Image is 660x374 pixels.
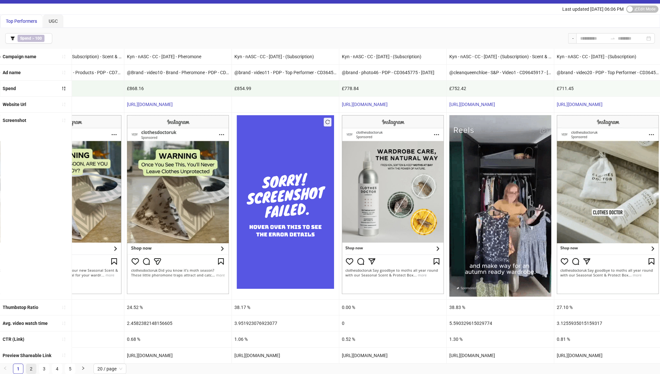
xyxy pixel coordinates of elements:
span: to [610,36,615,41]
b: Spend [20,36,31,41]
a: [URL][DOMAIN_NAME] [342,102,388,107]
b: Avg. video watch time [3,321,48,326]
b: 100 [35,36,42,41]
a: [URL][DOMAIN_NAME] [557,102,603,107]
div: - [568,33,576,44]
span: sort-ascending [61,54,66,59]
a: [URL][DOMAIN_NAME] [449,102,495,107]
div: 38.83 % [447,300,554,315]
button: Spend > 100 [5,33,52,44]
a: 1 [13,364,23,374]
div: @brand - video11 - PDP - Top Performer - CD3645775 - [DATE] [232,65,339,80]
div: 5.590329615029774 [447,315,554,331]
span: sort-ascending [61,102,66,107]
div: @brand - photo46 - PDP - CD3645775 - [DATE] [339,65,446,80]
b: Thumbstop Ratio [3,305,38,310]
div: 24.52 % [124,300,231,315]
li: 1 [13,364,23,374]
a: 3 [39,364,49,374]
span: swap-right [610,36,615,41]
b: Spend [3,86,16,91]
img: Screenshot 120233006854940681 [449,115,551,297]
span: sort-ascending [61,337,66,341]
div: 1.06 % [232,331,339,347]
div: @Brand - video10 - Brand - Pheromone - PDP - CD8645891 - [DATE] - Copy [124,65,231,80]
span: sort-descending [61,86,66,91]
span: > [18,35,44,42]
img: Screenshot 120227068344400681 [557,115,659,294]
span: filter [10,36,15,41]
span: sort-ascending [61,353,66,357]
div: 0.68 % [124,331,231,347]
span: Top Performers [6,19,37,24]
div: Page Size [93,364,126,374]
li: 3 [39,364,49,374]
div: 0.00 % [339,300,446,315]
div: Kyn - nASC - CC - [DATE] - Pheromone [124,49,231,64]
div: £854.99 [232,81,339,96]
div: Kyn - nASC - CC - [DATE] - (Subscription) [339,49,446,64]
img: Screenshot 120227068345660681 [342,115,444,294]
div: £778.84 [339,81,446,96]
button: right [78,364,88,374]
b: Website Url [3,102,26,107]
div: 2.4582382148156605 [124,315,231,331]
span: sort-ascending [61,70,66,75]
a: [URL][DOMAIN_NAME] [127,102,173,107]
div: Kyn - nASC - CC - [DATE] - (Subscription) [232,49,339,64]
span: Last updated [DATE] 06:06 PM [562,7,624,12]
div: £752.42 [447,81,554,96]
div: 0.52 % [339,331,446,347]
div: Kyn - nASC - CC - [DATE] - (Subscription) - Scent & Protect 2 [447,49,554,64]
span: left [3,366,7,370]
a: 4 [52,364,62,374]
li: 2 [26,364,36,374]
li: 4 [52,364,62,374]
span: UGC [49,19,58,24]
a: 5 [65,364,75,374]
span: sort-ascending [61,305,66,310]
div: @cleanqueenchloe - S&P - Video1 - CD9645917 - [DATE] [447,65,554,80]
div: 0 [339,315,446,331]
div: 38.17 % [232,300,339,315]
b: Screenshot [3,118,26,123]
b: Ad name [3,70,21,75]
b: Campaign name [3,54,36,59]
span: sort-ascending [61,321,66,326]
div: [URL][DOMAIN_NAME] [447,348,554,363]
b: Preview Shareable Link [3,353,51,358]
span: sort-ascending [61,118,66,123]
span: right [81,366,85,370]
div: [URL][DOMAIN_NAME] [124,348,231,363]
a: 2 [26,364,36,374]
div: [URL][DOMAIN_NAME] [232,348,339,363]
img: Screenshot 120232442105510681 [127,115,229,294]
li: Next Page [78,364,88,374]
div: [URL][DOMAIN_NAME] [339,348,446,363]
span: reload [325,120,330,124]
div: 1.30 % [447,331,554,347]
div: 3.951923076923077 [232,315,339,331]
img: Failed Screenshot Placeholder [237,115,334,288]
div: £868.16 [124,81,231,96]
b: CTR (Link) [3,337,24,342]
span: 20 / page [97,364,122,374]
li: 5 [65,364,75,374]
